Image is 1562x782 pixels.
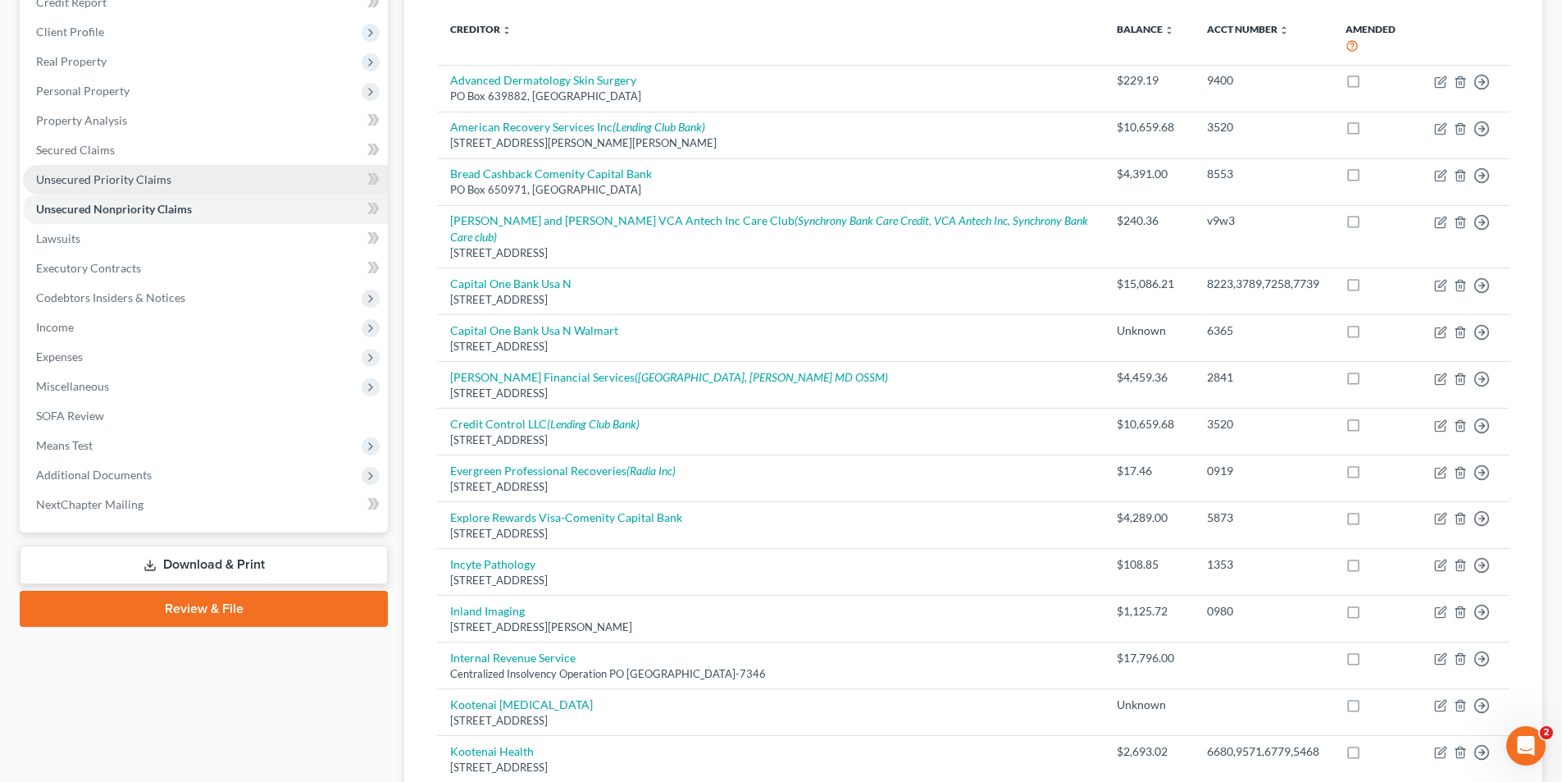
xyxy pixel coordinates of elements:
[1207,510,1319,526] div: 5873
[1506,726,1546,766] iframe: Intercom live chat
[626,464,676,478] i: (Radia Inc)
[36,290,185,304] span: Codebtors Insiders & Notices
[450,417,640,431] a: Credit Control LLC(Lending Club Bank)
[20,591,388,627] a: Review & File
[1117,510,1181,526] div: $4,289.00
[450,526,1091,542] div: [STREET_ADDRESS]
[450,292,1091,308] div: [STREET_ADDRESS]
[23,490,388,519] a: NextChapter Mailing
[450,167,652,181] a: Bread Cashback Comenity Capital Bank
[450,651,576,665] a: Internal Revenue Service
[1207,369,1319,386] div: 2841
[1207,556,1319,573] div: 1353
[450,744,534,758] a: Kootenai Health
[36,320,74,334] span: Income
[1117,72,1181,89] div: $229.19
[450,339,1091,354] div: [STREET_ADDRESS]
[23,165,388,194] a: Unsecured Priority Claims
[36,379,109,393] span: Miscellaneous
[502,25,512,35] i: unfold_more
[1207,72,1319,89] div: 9400
[23,106,388,135] a: Property Analysis
[1117,322,1181,339] div: Unknown
[36,409,104,423] span: SOFA Review
[1207,23,1289,35] a: Acct Number unfold_more
[1207,213,1319,229] div: v9w3
[1207,743,1319,760] div: 6680,9571,6779,5468
[1117,276,1181,292] div: $15,086.21
[23,194,388,224] a: Unsecured Nonpriority Claims
[1117,697,1181,713] div: Unknown
[36,497,143,511] span: NextChapter Mailing
[23,224,388,254] a: Lawsuits
[1117,213,1181,229] div: $240.36
[450,89,1091,104] div: PO Box 639882, [GEOGRAPHIC_DATA]
[36,468,152,482] span: Additional Documents
[36,261,141,275] span: Executory Contracts
[36,172,171,186] span: Unsecured Priority Claims
[450,182,1091,198] div: PO Box 650971, [GEOGRAPHIC_DATA]
[547,417,640,431] i: (Lending Club Bank)
[450,213,1088,244] a: [PERSON_NAME] and [PERSON_NAME] VCA Antech Inc Care Club(Synchrony Bank Care Credit, VCA Antech I...
[1117,463,1181,479] div: $17.46
[36,143,115,157] span: Secured Claims
[1117,743,1181,760] div: $2,693.02
[1207,119,1319,135] div: 3520
[450,479,1091,495] div: [STREET_ADDRESS]
[1117,23,1174,35] a: Balance unfold_more
[1207,603,1319,620] div: 0980
[1117,556,1181,573] div: $108.85
[23,401,388,431] a: SOFA Review
[635,370,888,384] i: ([GEOGRAPHIC_DATA], [PERSON_NAME] MD OSSM)
[1540,726,1553,739] span: 2
[450,557,535,571] a: Incyte Pathology
[36,84,130,98] span: Personal Property
[450,73,636,87] a: Advanced Dermatology Skin Surgery
[450,666,1091,682] div: Centralized Insolvency Operation PO [GEOGRAPHIC_DATA]-7346
[36,25,104,39] span: Client Profile
[1117,650,1181,666] div: $17,796.00
[450,277,572,290] a: Capital One Bank Usa N
[1207,322,1319,339] div: 6365
[450,23,512,35] a: Creditor unfold_more
[450,323,618,337] a: Capital One Bank Usa N Walmart
[450,245,1091,261] div: [STREET_ADDRESS]
[1117,416,1181,432] div: $10,659.68
[36,231,80,245] span: Lawsuits
[1207,463,1319,479] div: 0919
[1117,119,1181,135] div: $10,659.68
[23,254,388,283] a: Executory Contracts
[450,573,1091,588] div: [STREET_ADDRESS]
[450,370,888,384] a: [PERSON_NAME] Financial Services([GEOGRAPHIC_DATA], [PERSON_NAME] MD OSSM)
[613,120,705,134] i: (Lending Club Bank)
[1117,369,1181,386] div: $4,459.36
[450,464,676,478] a: Evergreen Professional Recoveries(Radia Inc)
[450,135,1091,151] div: [STREET_ADDRESS][PERSON_NAME][PERSON_NAME]
[450,120,705,134] a: American Recovery Services Inc(Lending Club Bank)
[36,54,107,68] span: Real Property
[1207,276,1319,292] div: 8223,3789,7258,7739
[36,350,83,364] span: Expenses
[450,386,1091,401] div: [STREET_ADDRESS]
[450,620,1091,635] div: [STREET_ADDRESS][PERSON_NAME]
[1332,13,1421,65] th: Amended
[1279,25,1289,35] i: unfold_more
[36,438,93,452] span: Means Test
[20,546,388,584] a: Download & Print
[1207,416,1319,432] div: 3520
[450,432,1091,448] div: [STREET_ADDRESS]
[36,202,192,216] span: Unsecured Nonpriority Claims
[23,135,388,165] a: Secured Claims
[1207,166,1319,182] div: 8553
[1117,166,1181,182] div: $4,391.00
[1164,25,1174,35] i: unfold_more
[1117,603,1181,620] div: $1,125.72
[450,760,1091,775] div: [STREET_ADDRESS]
[36,113,127,127] span: Property Analysis
[450,510,682,524] a: Explore Rewards Visa-Comenity Capital Bank
[450,604,525,618] a: Inland Imaging
[450,713,1091,729] div: [STREET_ADDRESS]
[450,697,593,711] a: Kootenai [MEDICAL_DATA]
